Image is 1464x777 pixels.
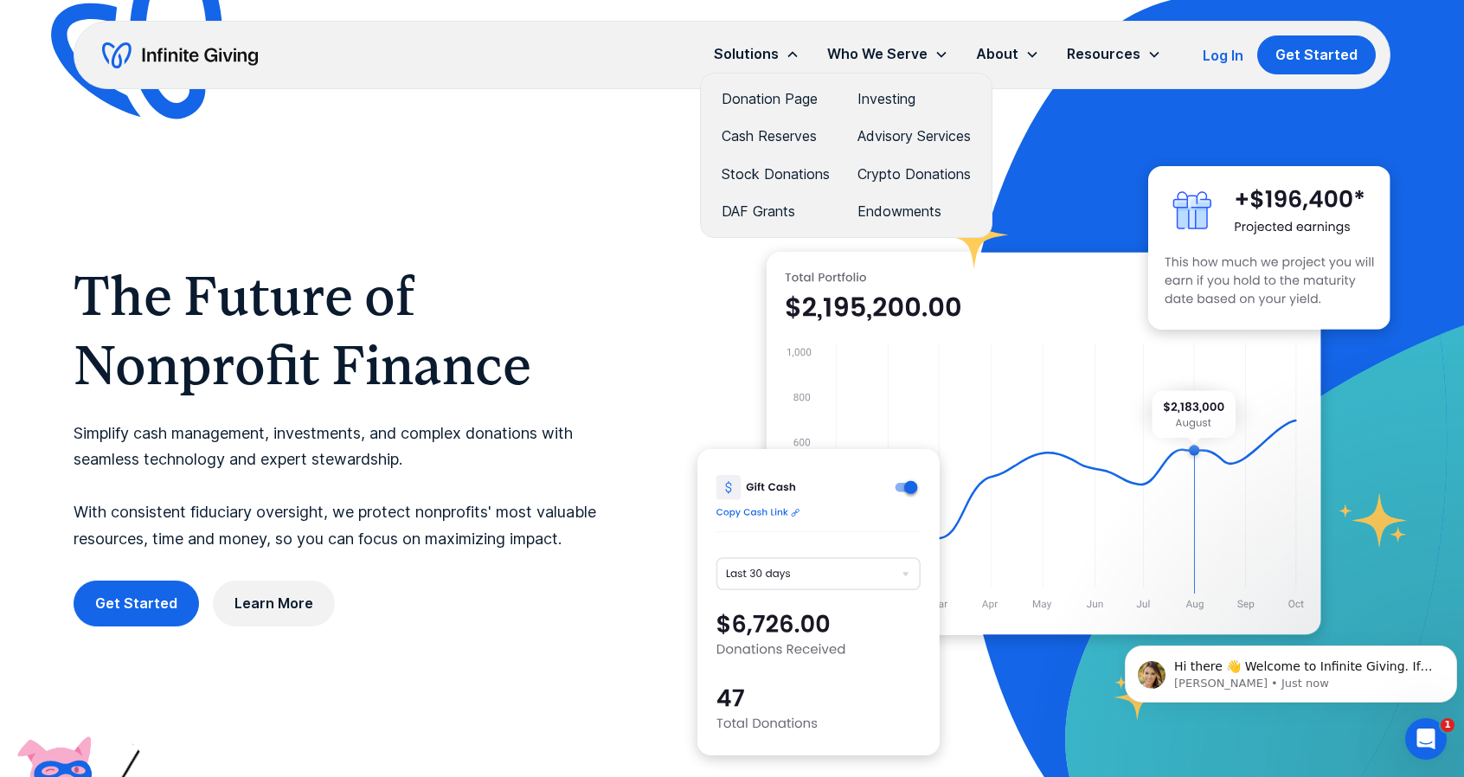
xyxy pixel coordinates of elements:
[857,200,971,223] a: Endowments
[1203,45,1243,66] a: Log In
[74,421,628,553] p: Simplify cash management, investments, and complex donations with seamless technology and expert ...
[1257,35,1376,74] a: Get Started
[722,125,830,148] a: Cash Reserves
[74,261,628,400] h1: The Future of Nonprofit Finance
[722,163,830,186] a: Stock Donations
[714,42,779,66] div: Solutions
[857,163,971,186] a: Crypto Donations
[1339,493,1408,548] img: fundraising star
[700,73,992,238] nav: Solutions
[1067,42,1140,66] div: Resources
[74,581,199,626] a: Get Started
[813,35,962,73] div: Who We Serve
[857,125,971,148] a: Advisory Services
[1405,718,1447,760] iframe: Intercom live chat
[976,42,1018,66] div: About
[1053,35,1175,73] div: Resources
[1441,718,1454,732] span: 1
[700,35,813,73] div: Solutions
[102,42,258,69] a: home
[767,252,1321,635] img: nonprofit donation platform
[213,581,335,626] a: Learn More
[857,87,971,111] a: Investing
[722,200,830,223] a: DAF Grants
[722,87,830,111] a: Donation Page
[697,449,941,755] img: donation software for nonprofits
[962,35,1053,73] div: About
[1203,48,1243,62] div: Log In
[827,42,928,66] div: Who We Serve
[1118,609,1464,730] iframe: Intercom notifications message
